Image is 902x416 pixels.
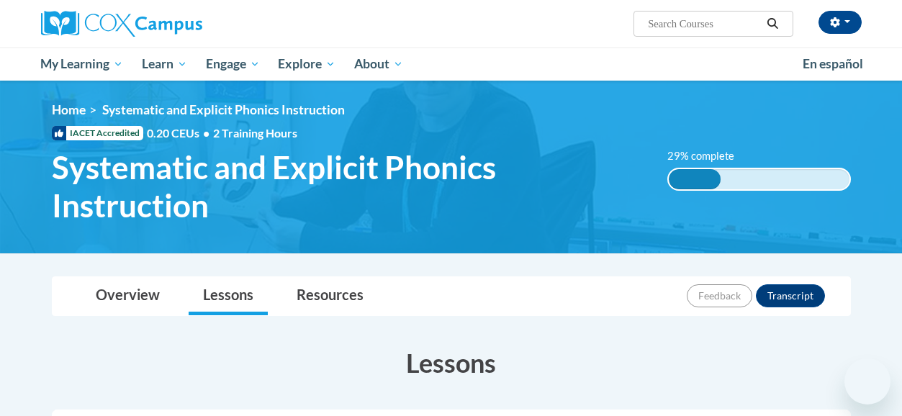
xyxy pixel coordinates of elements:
[197,48,269,81] a: Engage
[30,48,872,81] div: Main menu
[269,48,345,81] a: Explore
[756,284,825,307] button: Transcript
[345,48,412,81] a: About
[793,49,872,79] a: En español
[147,125,213,141] span: 0.20 CEUs
[206,55,260,73] span: Engage
[52,345,851,381] h3: Lessons
[41,11,300,37] a: Cox Campus
[32,48,133,81] a: My Learning
[278,55,335,73] span: Explore
[52,148,646,225] span: Systematic and Explicit Phonics Instruction
[354,55,403,73] span: About
[762,15,783,32] button: Search
[667,148,750,164] label: 29% complete
[81,277,174,315] a: Overview
[213,126,297,140] span: 2 Training Hours
[189,277,268,315] a: Lessons
[203,126,209,140] span: •
[102,102,345,117] span: Systematic and Explicit Phonics Instruction
[646,15,762,32] input: Search Courses
[818,11,862,34] button: Account Settings
[687,284,752,307] button: Feedback
[844,358,890,404] iframe: Button to launch messaging window
[803,56,863,71] span: En español
[282,277,378,315] a: Resources
[132,48,197,81] a: Learn
[40,55,123,73] span: My Learning
[41,11,202,37] img: Cox Campus
[52,126,143,140] span: IACET Accredited
[142,55,187,73] span: Learn
[669,169,721,189] div: 29% complete
[52,102,86,117] a: Home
